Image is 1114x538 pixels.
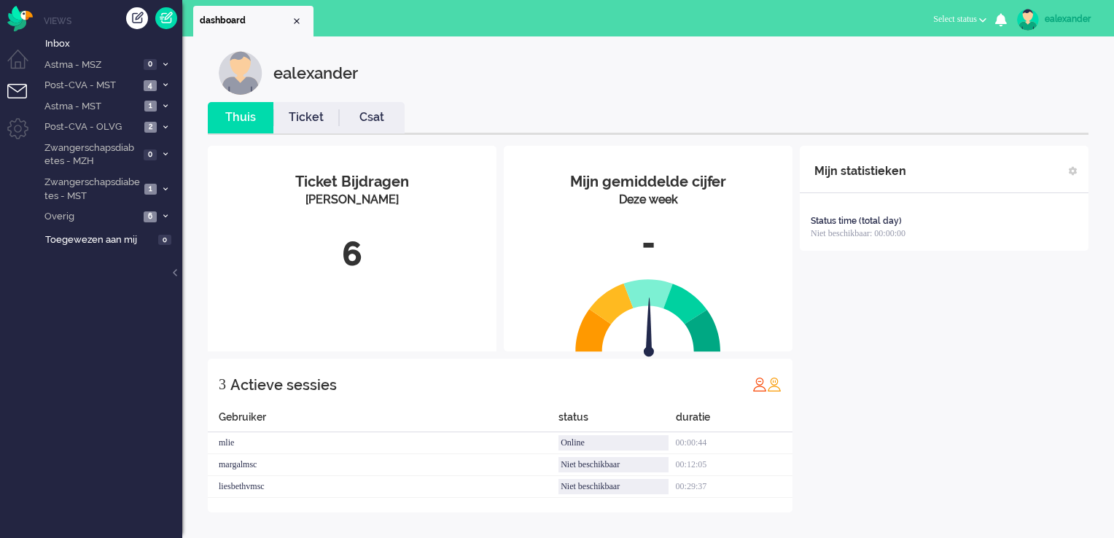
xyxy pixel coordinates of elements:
[752,377,767,391] img: profile_red.svg
[7,118,40,151] li: Admin menu
[208,109,273,126] a: Thuis
[676,410,792,432] div: duratie
[7,50,40,82] li: Dashboard menu
[7,84,40,117] li: Tickets menu
[814,157,906,186] div: Mijn statistieken
[676,454,792,476] div: 00:12:05
[219,51,262,95] img: customer.svg
[126,7,148,29] div: Creëer ticket
[42,58,139,72] span: Astma - MSZ
[924,9,995,30] button: Select status
[42,35,182,51] a: Inbox
[44,15,182,27] li: Views
[158,235,171,246] span: 0
[1014,9,1099,31] a: ealexander
[924,4,995,36] li: Select status
[42,100,140,114] span: Astma - MST
[515,219,782,268] div: -
[208,432,558,454] div: mlie
[42,210,139,224] span: Overig
[193,6,313,36] li: Dashboard
[273,109,339,126] a: Ticket
[219,171,486,192] div: Ticket Bijdragen
[208,102,273,133] li: Thuis
[45,37,182,51] span: Inbox
[676,432,792,454] div: 00:00:44
[155,7,177,29] a: Quick Ticket
[42,79,139,93] span: Post-CVA - MST
[230,370,337,399] div: Actieve sessies
[42,141,139,168] span: Zwangerschapsdiabetes - MZH
[558,457,668,472] div: Niet beschikbaar
[45,233,154,247] span: Toegewezen aan mij
[144,59,157,70] span: 0
[558,410,675,432] div: status
[515,192,782,208] div: Deze week
[219,192,486,208] div: [PERSON_NAME]
[208,410,558,432] div: Gebruiker
[515,171,782,192] div: Mijn gemiddelde cijfer
[144,149,157,160] span: 0
[7,9,33,20] a: Omnidesk
[767,377,782,391] img: profile_orange.svg
[291,15,303,27] div: Close tab
[618,297,680,360] img: arrow.svg
[144,211,157,222] span: 6
[339,109,405,126] a: Csat
[144,80,157,91] span: 4
[144,101,157,112] span: 1
[208,454,558,476] div: margalmsc
[575,278,721,352] img: semi_circle.svg
[219,230,486,278] div: 6
[273,102,339,133] li: Ticket
[933,14,977,24] span: Select status
[208,476,558,498] div: liesbethvmsc
[42,176,140,203] span: Zwangerschapsdiabetes - MST
[219,370,226,399] div: 3
[200,15,291,27] span: dashboard
[144,184,157,195] span: 1
[273,51,358,95] div: ealexander
[558,435,668,451] div: Online
[676,476,792,498] div: 00:29:37
[339,102,405,133] li: Csat
[811,215,902,227] div: Status time (total day)
[42,231,182,247] a: Toegewezen aan mij 0
[144,122,157,133] span: 2
[811,228,905,238] span: Niet beschikbaar: 00:00:00
[558,479,668,494] div: Niet beschikbaar
[1045,12,1099,26] div: ealexander
[42,120,140,134] span: Post-CVA - OLVG
[1017,9,1039,31] img: avatar
[7,6,33,31] img: flow_omnibird.svg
